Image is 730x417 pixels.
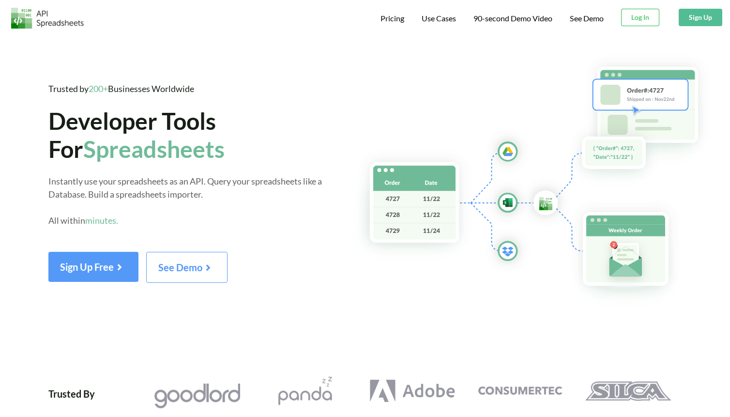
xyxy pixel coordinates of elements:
a: Pandazzz Logo [251,377,358,405]
span: 200+ [89,83,108,94]
div: Trusted By [48,377,95,410]
img: Goodlord Logo [154,382,240,410]
img: Silca Logo [585,377,671,405]
button: Log In [621,9,659,26]
span: Sign Up Free [60,261,127,273]
img: Pandazzz Logo [262,377,348,405]
a: Silca Logo [574,377,682,405]
span: Spreadsheets [83,135,225,163]
span: minutes. [85,215,118,226]
span: 90-second Demo Video [473,15,552,22]
span: Developer Tools For [48,107,225,163]
a: See Demo [570,14,604,24]
img: Adobe Logo [369,377,456,405]
img: Hero Spreadsheet Flow [350,53,730,309]
span: Instantly use your spreadsheets as an API. Query your spreadsheets like a Database. Build a sprea... [48,176,322,226]
a: Consumertec Logo [466,377,574,405]
span: Use Cases [422,14,456,23]
button: See Demo [146,252,228,283]
button: Sign Up Free [48,252,138,282]
img: Logo.png [11,8,84,29]
button: Sign Up [679,9,722,26]
span: See Demo [158,262,215,273]
a: See Demo [146,265,228,273]
a: Goodlord Logo [143,377,251,410]
img: Consumertec Logo [477,377,563,405]
span: Trusted by Businesses Worldwide [48,83,194,94]
span: Pricing [380,14,404,23]
a: Adobe Logo [359,377,466,405]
